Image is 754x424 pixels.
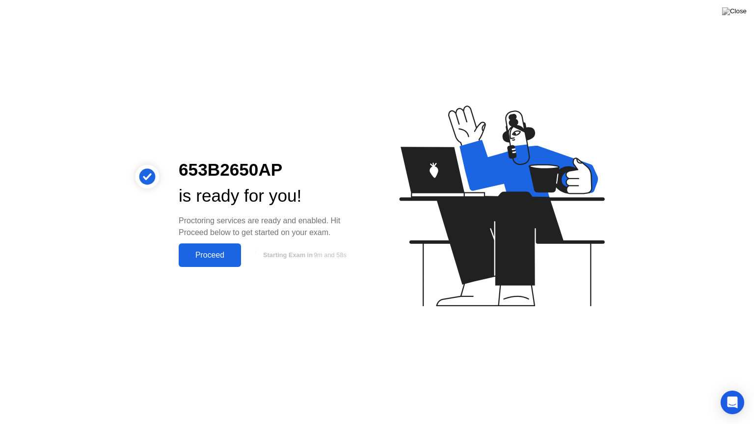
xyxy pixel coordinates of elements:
[722,7,747,15] img: Close
[179,157,361,183] div: 653B2650AP
[179,243,241,267] button: Proceed
[314,251,347,259] span: 9m and 58s
[179,183,361,209] div: is ready for you!
[179,215,361,238] div: Proctoring services are ready and enabled. Hit Proceed below to get started on your exam.
[182,251,238,260] div: Proceed
[246,246,361,265] button: Starting Exam in9m and 58s
[721,391,744,414] div: Open Intercom Messenger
